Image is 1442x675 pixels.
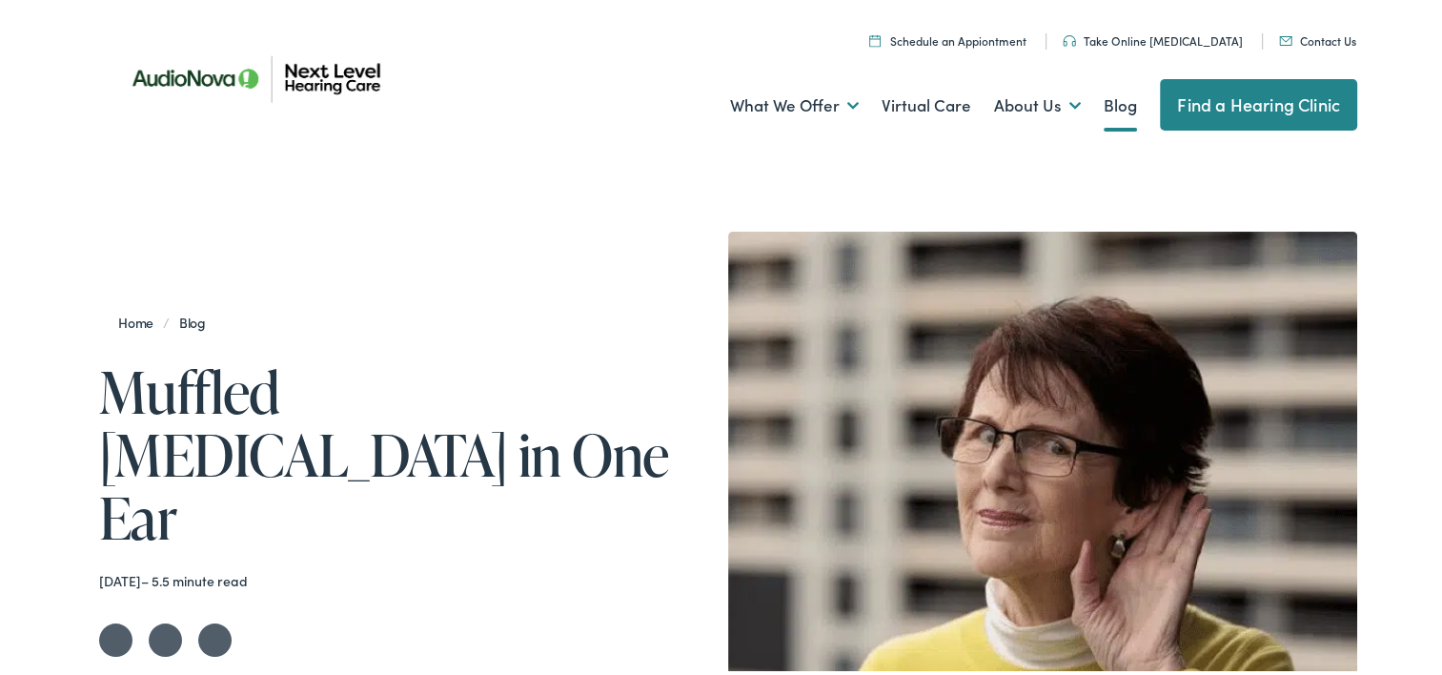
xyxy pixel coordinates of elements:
[99,568,141,587] time: [DATE]
[149,621,182,654] a: Share on Facebook
[1063,30,1243,46] a: Take Online [MEDICAL_DATA]
[1160,76,1357,128] a: Find a Hearing Clinic
[118,310,163,329] a: Home
[99,621,132,654] a: Share on Twitter
[1279,30,1356,46] a: Contact Us
[882,68,971,138] a: Virtual Care
[1279,33,1292,43] img: An icon representing mail communication is presented in a unique teal color.
[1104,68,1137,138] a: Blog
[994,68,1081,138] a: About Us
[869,31,881,44] img: Calendar icon representing the ability to schedule a hearing test or hearing aid appointment at N...
[118,310,215,329] span: /
[170,310,215,329] a: Blog
[869,30,1026,46] a: Schedule an Appiontment
[1063,32,1076,44] img: An icon symbolizing headphones, colored in teal, suggests audio-related services or features.
[99,358,678,546] h1: Muffled [MEDICAL_DATA] in One Ear
[730,68,859,138] a: What We Offer
[198,621,232,654] a: Share on LinkedIn
[99,570,678,586] div: – 5.5 minute read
